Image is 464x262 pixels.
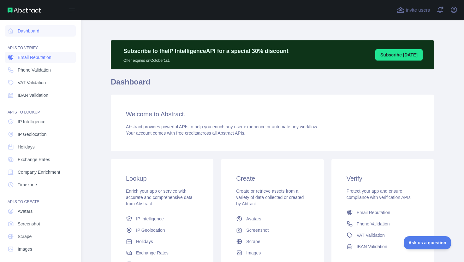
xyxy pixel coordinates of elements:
[123,224,201,236] a: IP Geolocation
[5,192,76,204] div: API'S TO CREATE
[136,250,169,256] span: Exchange Rates
[18,221,40,227] span: Screenshot
[5,243,76,255] a: Images
[5,129,76,140] a: IP Geolocation
[18,92,48,98] span: IBAN Validation
[176,131,198,136] span: free credits
[357,209,390,216] span: Email Reputation
[234,224,311,236] a: Screenshot
[126,110,419,119] h3: Welcome to Abstract.
[246,227,269,233] span: Screenshot
[8,8,41,13] img: Abstract API
[5,52,76,63] a: Email Reputation
[404,236,451,249] iframe: Toggle Customer Support
[5,154,76,165] a: Exchange Rates
[246,238,260,245] span: Scrape
[5,25,76,37] a: Dashboard
[18,119,45,125] span: IP Intelligence
[347,174,419,183] h3: Verify
[5,90,76,101] a: IBAN Validation
[18,54,51,61] span: Email Reputation
[246,216,261,222] span: Avatars
[136,238,153,245] span: Holidays
[246,250,261,256] span: Images
[5,77,76,88] a: VAT Validation
[344,207,421,218] a: Email Reputation
[18,67,51,73] span: Phone Validation
[18,144,35,150] span: Holidays
[396,5,431,15] button: Invite users
[234,247,311,259] a: Images
[5,102,76,115] div: API'S TO LOOKUP
[18,233,32,240] span: Scrape
[236,174,308,183] h3: Create
[123,213,201,224] a: IP Intelligence
[344,241,421,252] a: IBAN Validation
[357,221,390,227] span: Phone Validation
[344,230,421,241] a: VAT Validation
[5,141,76,153] a: Holidays
[5,206,76,217] a: Avatars
[18,246,32,252] span: Images
[18,169,60,175] span: Company Enrichment
[136,216,164,222] span: IP Intelligence
[234,236,311,247] a: Scrape
[126,174,198,183] h3: Lookup
[123,247,201,259] a: Exchange Rates
[123,47,289,55] p: Subscribe to the IP Intelligence API for a special 30 % discount
[234,213,311,224] a: Avatars
[126,189,193,206] span: Enrich your app or service with accurate and comprehensive data from Abstract
[126,124,318,129] span: Abstract provides powerful APIs to help you enrich any user experience or automate any workflow.
[123,55,289,63] p: Offer expires on October 1st.
[18,131,47,137] span: IP Geolocation
[344,218,421,230] a: Phone Validation
[406,7,430,14] span: Invite users
[18,182,37,188] span: Timezone
[5,218,76,230] a: Screenshot
[123,236,201,247] a: Holidays
[18,208,33,214] span: Avatars
[357,232,385,238] span: VAT Validation
[18,79,46,86] span: VAT Validation
[5,38,76,50] div: API'S TO VERIFY
[347,189,411,200] span: Protect your app and ensure compliance with verification APIs
[375,49,423,61] button: Subscribe [DATE]
[5,231,76,242] a: Scrape
[357,243,387,250] span: IBAN Validation
[5,166,76,178] a: Company Enrichment
[136,227,165,233] span: IP Geolocation
[18,156,50,163] span: Exchange Rates
[5,179,76,190] a: Timezone
[111,77,434,92] h1: Dashboard
[126,131,245,136] span: Your account comes with across all Abstract APIs.
[5,116,76,127] a: IP Intelligence
[5,64,76,76] a: Phone Validation
[236,189,304,206] span: Create or retrieve assets from a variety of data collected or created by Abtract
